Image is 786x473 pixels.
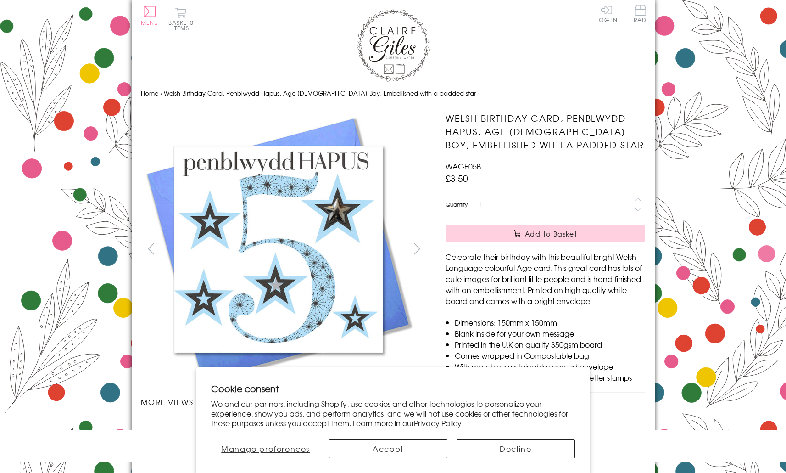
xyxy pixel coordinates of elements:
button: Manage preferences [211,439,320,458]
li: Printed in the U.K on quality 350gsm board [455,339,645,350]
h2: Cookie consent [211,382,575,395]
span: Trade [631,5,650,23]
span: £3.50 [446,172,468,185]
nav: breadcrumbs [141,84,646,103]
li: Blank inside for your own message [455,328,645,339]
a: Log In [596,5,618,23]
h3: More views [141,396,428,407]
button: Decline [457,439,575,458]
ul: Carousel Pagination [141,417,428,437]
span: Add to Basket [525,229,577,238]
img: Welsh Birthday Card, Penblwydd Hapus, Age 5 Boy, Embellished with a padded star [176,428,177,428]
span: Welsh Birthday Card, Penblwydd Hapus, Age [DEMOGRAPHIC_DATA] Boy, Embellished with a padded star [164,89,476,97]
button: Menu [141,6,159,25]
a: Home [141,89,158,97]
button: Add to Basket [446,225,645,242]
span: 0 items [173,18,194,32]
label: Quantity [446,200,468,208]
li: With matching sustainable sourced envelope [455,361,645,372]
span: Manage preferences [221,443,310,454]
button: Basket0 items [168,7,194,31]
p: Celebrate their birthday with this beautiful bright Welsh Language colourful Age card. This great... [446,251,645,306]
img: Claire Giles Greetings Cards [357,9,430,82]
li: Carousel Page 1 (Current Slide) [141,417,212,437]
button: Accept [329,439,447,458]
p: We and our partners, including Shopify, use cookies and other technologies to personalize your ex... [211,399,575,428]
img: Welsh Birthday Card, Penblwydd Hapus, Age 5 Boy, Embellished with a padded star [141,112,416,387]
a: Privacy Policy [414,417,462,428]
button: next [407,238,427,259]
li: Comes wrapped in Compostable bag [455,350,645,361]
a: Trade [631,5,650,24]
li: Dimensions: 150mm x 150mm [455,317,645,328]
h1: Welsh Birthday Card, Penblwydd Hapus, Age [DEMOGRAPHIC_DATA] Boy, Embellished with a padded star [446,112,645,151]
button: prev [141,238,162,259]
span: WAGE05B [446,161,481,172]
span: › [160,89,162,97]
span: Menu [141,18,159,27]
